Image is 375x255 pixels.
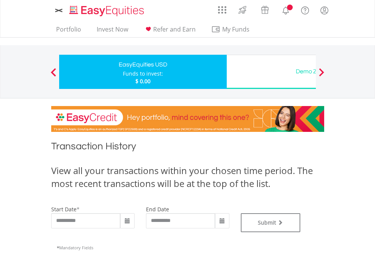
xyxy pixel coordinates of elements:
a: AppsGrid [213,2,231,14]
img: EasyCredit Promotion Banner [51,106,324,132]
label: start date [51,206,77,213]
img: thrive-v2.svg [236,4,249,16]
a: Invest Now [94,25,131,37]
a: FAQ's and Support [295,2,315,17]
img: grid-menu-icon.svg [218,6,226,14]
a: Vouchers [254,2,276,16]
span: My Funds [211,24,261,34]
img: vouchers-v2.svg [259,4,271,16]
div: View all your transactions within your chosen time period. The most recent transactions will be a... [51,164,324,190]
span: Refer and Earn [153,25,196,33]
a: Refer and Earn [141,25,199,37]
span: $ 0.00 [135,78,151,85]
div: Funds to invest: [123,70,163,78]
a: Notifications [276,2,295,17]
div: EasyEquities USD [64,59,222,70]
button: Next [314,72,329,79]
a: Portfolio [53,25,84,37]
h1: Transaction History [51,139,324,157]
label: end date [146,206,169,213]
span: Mandatory Fields [57,245,93,250]
button: Previous [46,72,61,79]
a: Home page [66,2,147,17]
img: EasyEquities_Logo.png [68,5,147,17]
button: Submit [241,213,301,232]
a: My Profile [315,2,334,19]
